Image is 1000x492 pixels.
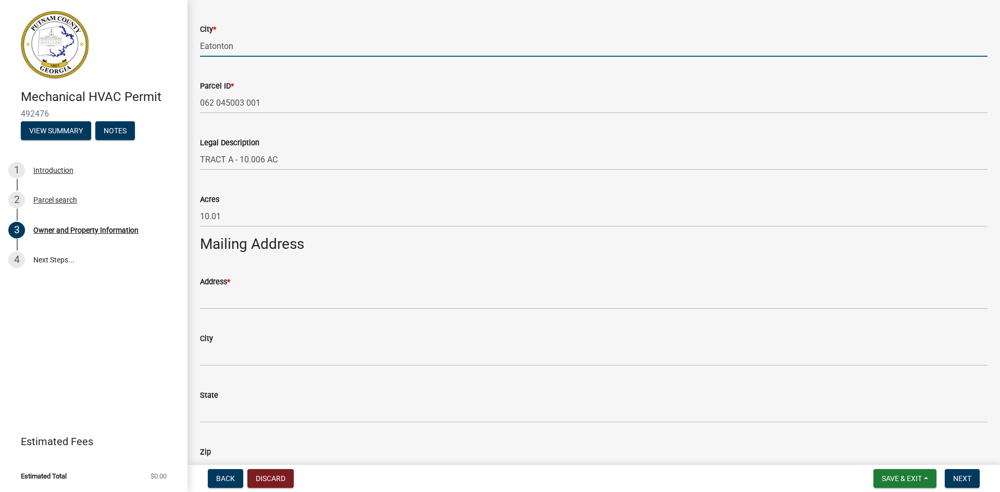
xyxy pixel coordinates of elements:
[216,474,235,483] span: Back
[200,392,218,399] label: State
[151,473,167,480] span: $0.00
[200,140,259,147] label: Legal Description
[200,449,211,456] label: Zip
[21,121,91,140] button: View Summary
[200,235,988,253] h3: Mailing Address
[200,279,230,286] label: Address
[200,26,216,33] label: City
[8,162,25,179] div: 1
[247,469,294,488] button: Discard
[200,335,213,343] label: City
[33,167,73,174] div: Introduction
[33,226,139,234] div: Owner and Property Information
[8,192,25,208] div: 2
[945,469,980,488] button: Next
[33,196,77,204] div: Parcel search
[8,251,25,268] div: 4
[95,127,135,135] wm-modal-confirm: Notes
[95,121,135,140] button: Notes
[21,90,179,105] h4: Mechanical HVAC Permit
[200,83,234,90] label: Parcel ID
[200,196,219,204] label: Acres
[8,222,25,238] div: 3
[21,11,89,79] img: Putnam County, Georgia
[21,127,91,135] wm-modal-confirm: Summary
[21,109,167,119] span: 492476
[953,474,971,483] span: Next
[21,473,67,480] span: Estimated Total
[873,469,936,488] button: Save & Exit
[208,469,243,488] button: Back
[8,431,171,452] a: Estimated Fees
[882,474,922,483] span: Save & Exit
